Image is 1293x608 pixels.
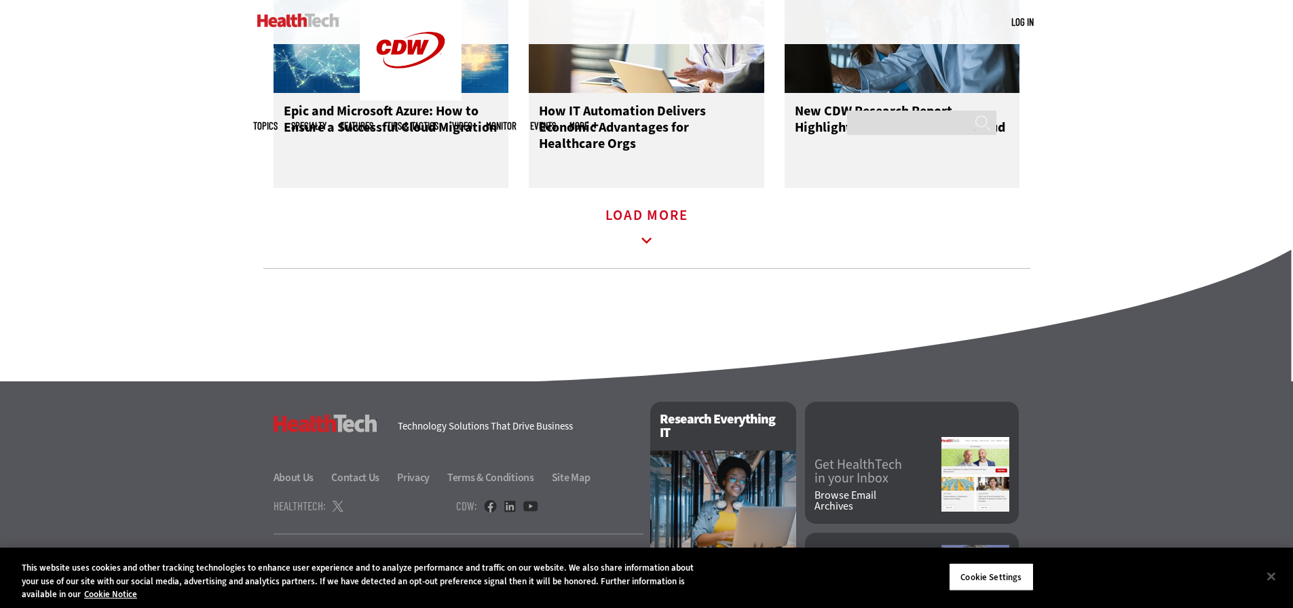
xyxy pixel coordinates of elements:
[22,561,711,601] div: This website uses cookies and other tracking technologies to enhance user experience and to analy...
[650,402,796,451] h2: Research Everything IT
[941,437,1009,512] img: newsletter screenshot
[274,470,330,484] a: About Us
[274,500,326,512] h4: HealthTech:
[452,121,472,131] a: Video
[84,588,137,600] a: More information about your privacy
[1256,561,1286,591] button: Close
[398,421,633,432] h4: Technology Solutions That Drive Business
[1011,16,1034,28] a: Log in
[814,490,941,512] a: Browse EmailArchives
[569,121,598,131] span: More
[539,103,754,157] h3: How IT Automation Delivers Economic Advantages for Healthcare Orgs
[795,103,1010,157] h3: New CDW Research Report Highlights What’s Next in the Cloud
[340,121,373,131] a: Features
[814,458,941,485] a: Get HealthTechin your Inbox
[274,415,377,432] h3: HealthTech
[253,121,278,131] span: Topics
[331,470,395,484] a: Contact Us
[605,210,688,248] a: Load More
[530,121,556,131] a: Events
[291,121,326,131] span: Specialty
[387,121,438,131] a: Tips & Tactics
[360,90,462,104] a: CDW
[1011,15,1034,29] div: User menu
[949,563,1034,591] button: Cookie Settings
[552,470,591,484] a: Site Map
[486,121,517,131] a: MonITor
[257,14,339,27] img: Home
[456,500,477,512] h4: CDW:
[447,470,550,484] a: Terms & Conditions
[397,470,445,484] a: Privacy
